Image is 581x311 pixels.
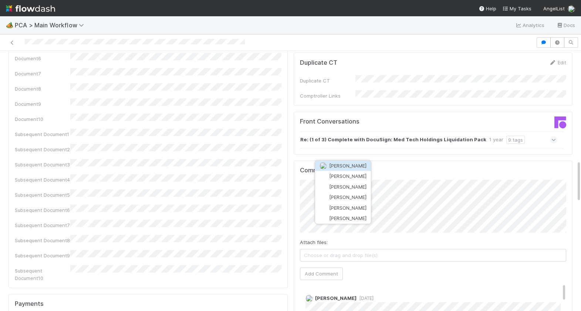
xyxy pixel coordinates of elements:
div: Subsequent Document4 [15,176,70,183]
div: Subsequent Document6 [15,206,70,214]
span: [PERSON_NAME] [329,205,366,211]
div: Subsequent Document8 [15,237,70,244]
img: avatar_fd4fe88c-9b4a-4791-9a2b-9353357b2ffe.png [320,204,327,212]
span: [PERSON_NAME] [329,163,366,169]
span: AngelList [543,6,565,11]
div: Subsequent Document9 [15,252,70,259]
div: Document9 [15,100,70,108]
img: avatar_dd78c015-5c19-403d-b5d7-976f9c2ba6b3.png [320,215,327,222]
span: 🏕️ [6,22,13,28]
a: Docs [556,21,575,30]
div: Subsequent Document3 [15,161,70,168]
div: Help [479,5,496,12]
img: logo-inverted-e16ddd16eac7371096b0.svg [6,2,55,15]
img: avatar_87e1a465-5456-4979-8ac4-f0cdb5bbfe2d.png [568,5,575,13]
div: Subsequent Document2 [15,146,70,153]
button: [PERSON_NAME] [315,182,371,192]
button: [PERSON_NAME] [315,160,371,171]
button: [PERSON_NAME] [315,171,371,182]
a: My Tasks [502,5,531,12]
span: [PERSON_NAME] [329,215,366,221]
img: front-logo-b4b721b83371efbadf0a.svg [554,116,566,128]
div: Subsequent Document5 [15,191,70,199]
span: [DATE] [357,295,374,301]
h5: Front Conversations [300,118,428,125]
img: avatar_2bce2475-05ee-46d3-9413-d3901f5fa03f.png [320,162,327,170]
div: 1 year [489,136,503,144]
a: Analytics [515,21,544,30]
div: Subsequent Document7 [15,222,70,229]
label: Attach files: [300,239,328,246]
strong: Re: (1 of 3) Complete with DocuSign: Med Tech Holdings Liquidation Pack [300,136,486,144]
span: [PERSON_NAME] [329,173,366,179]
h5: Duplicate CT [300,59,337,67]
span: Choose or drag and drop file(s) [300,249,566,261]
img: avatar_c7e3282f-884d-4380-9cdb-5aa6e4ce9451.png [320,183,327,191]
div: Document10 [15,115,70,123]
button: [PERSON_NAME] [315,213,371,223]
span: [PERSON_NAME] [329,195,366,200]
h5: Comments [300,167,567,174]
div: Subsequent Document1 [15,131,70,138]
button: Add Comment [300,267,343,280]
div: Document6 [15,55,70,62]
span: [PERSON_NAME] [315,295,357,301]
div: Duplicate CT [300,77,355,84]
button: [PERSON_NAME] [315,203,371,213]
img: avatar_abca0ba5-4208-44dd-8897-90682736f166.png [320,173,327,180]
h5: Payments [15,300,44,308]
span: [PERSON_NAME] [329,184,366,190]
span: My Tasks [502,6,531,11]
span: PCA > Main Workflow [15,21,88,29]
div: Document7 [15,70,70,77]
div: 9 tags [506,136,525,144]
button: [PERSON_NAME] [315,192,371,203]
div: Comptroller Links [300,92,355,99]
div: Document8 [15,85,70,92]
img: avatar_ddac2f35-6c49-494a-9355-db49d32eca49.png [320,194,327,201]
img: avatar_d7f67417-030a-43ce-a3ce-a315a3ccfd08.png [305,295,313,302]
div: Subsequent Document10 [15,267,70,282]
a: Edit [549,60,566,65]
